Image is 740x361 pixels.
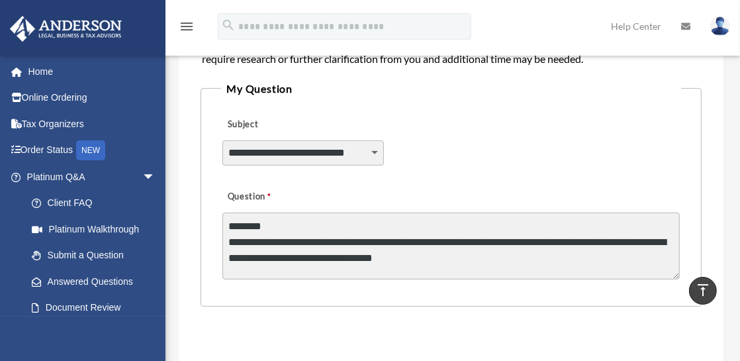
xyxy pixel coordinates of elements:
[19,216,175,242] a: Platinum Walkthrough
[222,188,325,207] label: Question
[9,85,175,111] a: Online Ordering
[9,137,175,164] a: Order StatusNEW
[221,79,681,98] legend: My Question
[9,58,175,85] a: Home
[142,164,169,191] span: arrow_drop_down
[6,16,126,42] img: Anderson Advisors Platinum Portal
[689,277,717,305] a: vertical_align_top
[179,23,195,34] a: menu
[222,116,348,134] label: Subject
[710,17,730,36] img: User Pic
[179,19,195,34] i: menu
[76,140,105,160] div: NEW
[19,295,175,321] a: Document Review
[9,164,175,190] a: Platinum Q&Aarrow_drop_down
[19,242,169,269] a: Submit a Question
[695,282,711,298] i: vertical_align_top
[9,111,175,137] a: Tax Organizers
[19,268,175,295] a: Answered Questions
[221,18,236,32] i: search
[19,190,175,217] a: Client FAQ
